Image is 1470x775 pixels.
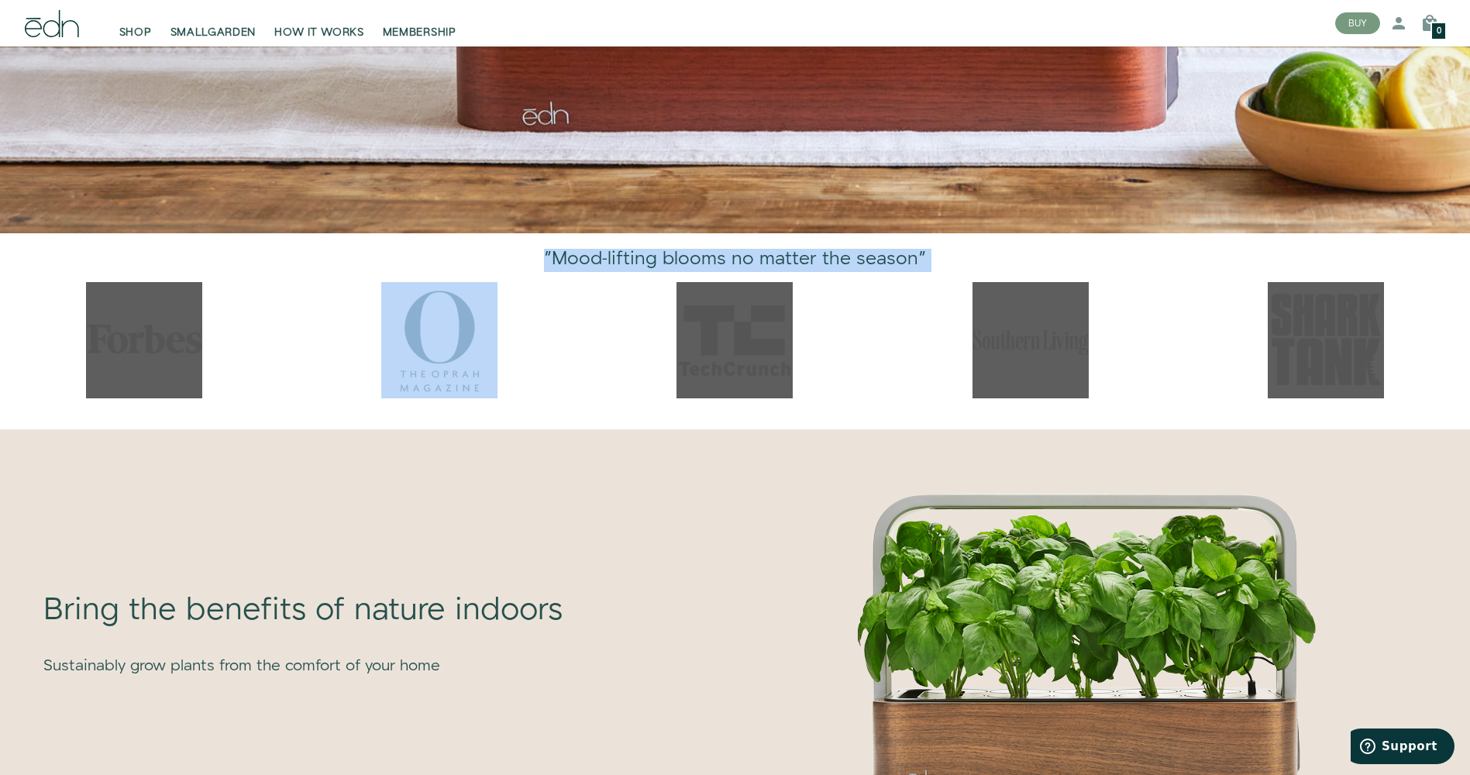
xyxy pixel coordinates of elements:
button: BUY [1335,12,1380,34]
span: SMALLGARDEN [170,25,256,40]
iframe: Opens a widget where you can find more information [1351,728,1455,767]
a: MEMBERSHIP [374,6,466,40]
a: HOW IT WORKS [265,6,373,40]
div: Sustainably grow plants from the comfort of your home [43,632,717,677]
a: SMALLGARDEN [161,6,266,40]
div: 5 / 5 [1183,282,1470,398]
span: 0 [1437,27,1441,36]
div: Bring the benefits of nature indoors [43,588,717,632]
a: SHOP [110,6,161,40]
div: 3 / 5 [591,282,879,398]
div: 2 / 5 [15,249,1455,281]
div: 4 / 5 [886,282,1174,398]
span: MEMBERSHIP [383,25,456,40]
div: 2 / 5 [295,282,583,398]
span: SHOP [119,25,152,40]
h2: "Mood-lifting blooms no matter the season" [15,249,1455,269]
span: HOW IT WORKS [274,25,363,40]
